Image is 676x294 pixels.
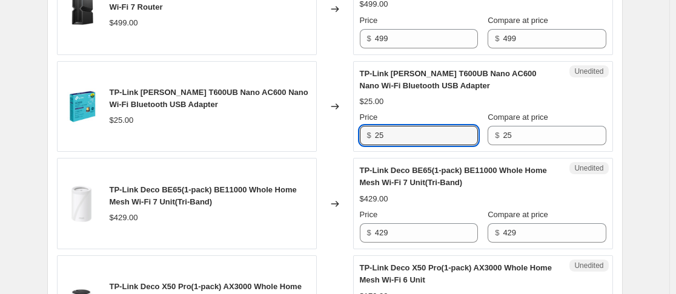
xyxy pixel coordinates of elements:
[360,96,384,108] div: $25.00
[64,88,100,125] img: 8916502e4323537a53d7f3cae6d6426d_80x.jpg
[360,166,547,187] span: TP-Link Deco BE65(1-pack) BE11000 Whole Home Mesh Wi-Fi 7 Unit(Tri-Band)
[360,69,537,90] span: TP-Link [PERSON_NAME] T600UB Nano AC600 Nano Wi-Fi Bluetooth USB Adapter
[360,193,388,205] div: $429.00
[110,212,138,224] div: $429.00
[367,131,371,140] span: $
[574,261,603,270] span: Unedited
[367,228,371,237] span: $
[495,131,499,140] span: $
[110,114,134,126] div: $25.00
[110,88,308,109] span: TP-Link [PERSON_NAME] T600UB Nano AC600 Nano Wi-Fi Bluetooth USB Adapter
[574,163,603,173] span: Unedited
[64,186,100,222] img: 50088844_889945_80x.webp
[367,34,371,43] span: $
[488,113,548,122] span: Compare at price
[360,16,378,25] span: Price
[574,67,603,76] span: Unedited
[110,17,138,29] div: $499.00
[360,210,378,219] span: Price
[495,228,499,237] span: $
[360,263,552,284] span: TP-Link Deco X50 Pro(1-pack) AX3000 Whole Home Mesh Wi-Fi 6 Unit
[488,210,548,219] span: Compare at price
[488,16,548,25] span: Compare at price
[110,185,297,206] span: TP-Link Deco BE65(1-pack) BE11000 Whole Home Mesh Wi-Fi 7 Unit(Tri-Band)
[495,34,499,43] span: $
[360,113,378,122] span: Price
